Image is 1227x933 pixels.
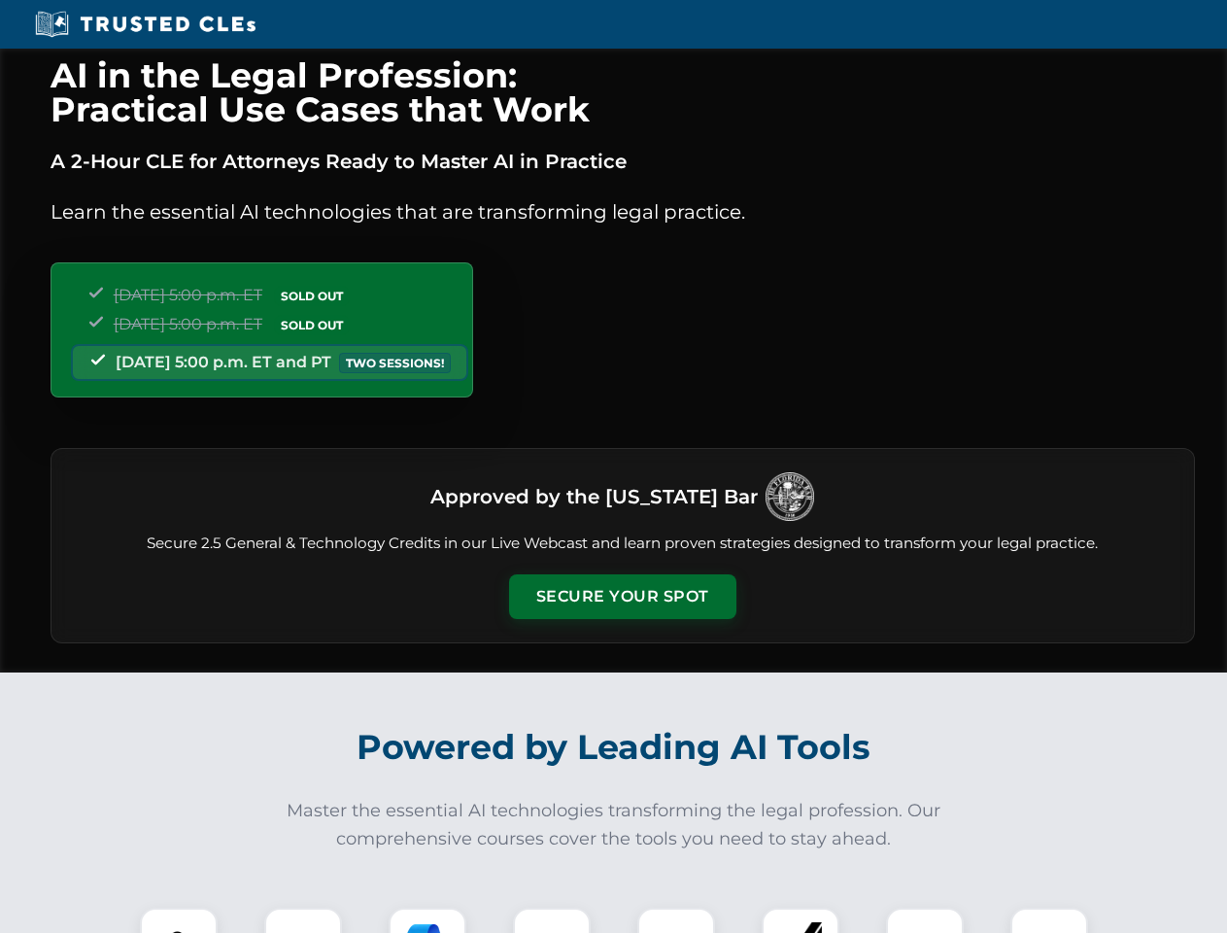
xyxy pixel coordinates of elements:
span: [DATE] 5:00 p.m. ET [114,286,262,304]
p: A 2-Hour CLE for Attorneys Ready to Master AI in Practice [51,146,1195,177]
h1: AI in the Legal Profession: Practical Use Cases that Work [51,58,1195,126]
span: [DATE] 5:00 p.m. ET [114,315,262,333]
span: SOLD OUT [274,315,350,335]
p: Secure 2.5 General & Technology Credits in our Live Webcast and learn proven strategies designed ... [75,533,1171,555]
h3: Approved by the [US_STATE] Bar [430,479,758,514]
span: SOLD OUT [274,286,350,306]
img: Trusted CLEs [29,10,261,39]
button: Secure Your Spot [509,574,736,619]
p: Learn the essential AI technologies that are transforming legal practice. [51,196,1195,227]
p: Master the essential AI technologies transforming the legal profession. Our comprehensive courses... [274,797,954,853]
h2: Powered by Leading AI Tools [76,713,1152,781]
img: Logo [766,472,814,521]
